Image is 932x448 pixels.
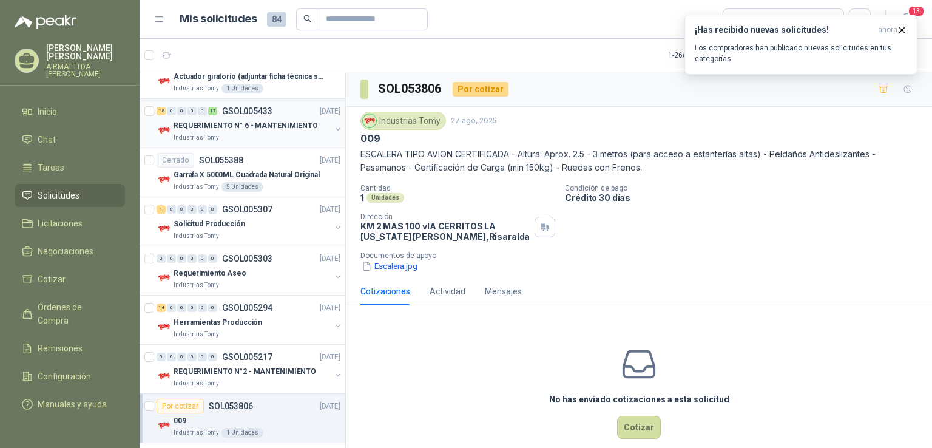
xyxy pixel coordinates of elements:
a: 18 0 0 0 0 17 GSOL005433[DATE] Company LogoREQUERIMIENTO N° 6 - MANTENIMIENTOIndustrias Tomy [157,104,343,143]
button: 13 [896,8,917,30]
span: Inicio [38,105,57,118]
p: Industrias Tomy [174,330,219,339]
button: Cotizar [617,416,661,439]
div: 0 [198,107,207,115]
button: Escalera.jpg [360,260,419,273]
div: 0 [177,254,186,263]
div: Todas [731,13,756,26]
img: Company Logo [157,271,171,285]
p: Requerimiento Aseo [174,268,246,279]
p: 009 [174,415,186,427]
p: GSOL005303 [222,254,272,263]
div: 0 [167,254,176,263]
div: Mensajes [485,285,522,298]
a: Chat [15,128,125,151]
span: Negociaciones [38,245,93,258]
a: Licitaciones [15,212,125,235]
div: 0 [157,353,166,361]
p: GSOL005217 [222,353,272,361]
p: KM 2 MAS 100 vIA CERRITOS LA [US_STATE] [PERSON_NAME] , Risaralda [360,221,530,242]
div: 17 [208,107,217,115]
img: Company Logo [157,320,171,334]
p: 1 [360,192,364,203]
img: Company Logo [157,123,171,138]
div: 0 [198,254,207,263]
a: Tareas [15,156,125,179]
div: 0 [187,254,197,263]
div: 0 [177,353,186,361]
p: SOL053806 [209,402,253,410]
div: Cerrado [157,153,194,168]
div: 0 [208,205,217,214]
a: Cotizar [15,268,125,291]
div: 0 [167,205,176,214]
img: Company Logo [363,114,376,127]
div: 18 [157,107,166,115]
img: Company Logo [157,369,171,384]
p: SOL055388 [199,156,243,165]
p: Industrias Tomy [174,280,219,290]
p: Dirección [360,212,530,221]
span: Manuales y ayuda [38,398,107,411]
p: Condición de pago [565,184,927,192]
p: [DATE] [320,302,340,314]
div: 0 [198,304,207,312]
div: 0 [177,205,186,214]
p: Documentos de apoyo [360,251,927,260]
div: 0 [187,304,197,312]
a: 0 0 0 0 0 0 GSOL005303[DATE] Company LogoRequerimiento AseoIndustrias Tomy [157,251,343,290]
span: 84 [267,12,286,27]
p: Industrias Tomy [174,133,219,143]
p: Crédito 30 días [565,192,927,203]
span: Tareas [38,161,64,174]
div: 0 [167,353,176,361]
div: 14 [157,304,166,312]
img: Company Logo [157,172,171,187]
p: [DATE] [320,401,340,412]
p: [PERSON_NAME] [PERSON_NAME] [46,44,125,61]
span: Configuración [38,370,91,383]
a: 1 0 0 0 0 0 GSOL005307[DATE] Company LogoSolicitud ProducciónIndustrias Tomy [157,202,343,241]
a: Inicio [15,100,125,123]
p: GSOL005294 [222,304,272,312]
p: Industrias Tomy [174,428,219,438]
p: Cantidad [360,184,555,192]
p: REQUERIMIENTO N°2 - MANTENIMIENTO [174,366,316,378]
p: [DATE] [320,155,340,166]
a: Remisiones [15,337,125,360]
div: 0 [177,304,186,312]
p: 27 ago, 2025 [451,115,497,127]
span: 13 [908,5,925,17]
img: Company Logo [157,74,171,89]
div: 1 Unidades [221,84,263,93]
button: ¡Has recibido nuevas solicitudes!ahora Los compradores han publicado nuevas solicitudes en tus ca... [684,15,917,75]
span: Licitaciones [38,217,83,230]
div: 0 [167,107,176,115]
span: Solicitudes [38,189,79,202]
h1: Mis solicitudes [180,10,257,28]
div: 0 [208,353,217,361]
p: Solicitud Producción [174,219,245,230]
a: 14 0 0 0 0 0 GSOL005294[DATE] Company LogoHerramientas ProducciónIndustrias Tomy [157,300,343,339]
div: 0 [198,353,207,361]
p: Industrias Tomy [174,231,219,241]
p: Garrafa X 5000ML Cuadrada Natural Original [174,169,320,181]
p: 009 [360,132,380,145]
a: Por adjudicarSOL055823[DATE] Company LogoActuador giratorio (adjuntar ficha técnica si es diferen... [140,50,345,99]
a: Solicitudes [15,184,125,207]
div: Unidades [366,193,404,203]
p: ESCALERA TIPO AVION CERTIFICADA - Altura: Aprox. 2.5 - 3 metros (para acceso a estanterías altas)... [360,148,917,174]
div: 1 Unidades [221,428,263,438]
div: 1 [157,205,166,214]
div: 0 [187,107,197,115]
p: REQUERIMIENTO N° 6 - MANTENIMIENTO [174,120,318,132]
p: Industrias Tomy [174,182,219,192]
div: Cotizaciones [360,285,410,298]
div: 0 [187,205,197,214]
p: [DATE] [320,204,340,216]
span: ahora [878,25,897,35]
p: GSOL005307 [222,205,272,214]
div: Por cotizar [453,82,508,97]
a: CerradoSOL055388[DATE] Company LogoGarrafa X 5000ML Cuadrada Natural OriginalIndustrias Tomy5 Uni... [140,148,345,197]
a: 0 0 0 0 0 0 GSOL005217[DATE] Company LogoREQUERIMIENTO N°2 - MANTENIMIENTOIndustrias Tomy [157,350,343,389]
